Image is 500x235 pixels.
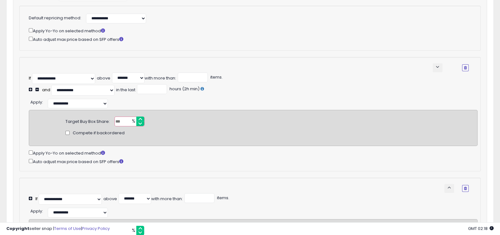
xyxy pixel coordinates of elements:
[29,15,81,21] label: Default repricing method:
[97,75,110,81] div: above
[73,130,125,136] span: Compete if backordered
[30,208,42,214] span: Apply
[468,225,494,232] span: 2025-09-6 02:18 GMT
[6,226,110,232] div: seller snap | |
[29,27,469,34] div: Apply Yo-Yo on selected method
[6,225,29,232] strong: Copyright
[29,149,478,156] div: Apply Yo-Yo on selected method
[151,196,183,202] div: with more than:
[433,63,442,72] button: keyboard_arrow_down
[30,206,43,214] div: :
[29,158,478,165] div: Auto adjust max price based on SFP offers
[209,74,223,80] span: items.
[444,184,454,193] button: keyboard_arrow_up
[103,196,117,202] div: above
[435,64,441,70] span: keyboard_arrow_down
[116,87,135,93] div: in the last
[29,35,469,42] div: Auto adjust max price based on SFP offers
[128,117,138,126] span: %
[30,99,42,105] span: Apply
[145,75,176,81] div: with more than:
[216,195,229,201] span: items.
[54,225,81,232] a: Terms of Use
[65,117,110,125] div: Target Buy Box Share:
[446,185,452,191] span: keyboard_arrow_up
[464,66,467,70] i: Remove Condition
[30,97,43,105] div: :
[82,225,110,232] a: Privacy Policy
[169,86,200,92] span: hours (2h min)
[464,187,467,190] i: Remove Condition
